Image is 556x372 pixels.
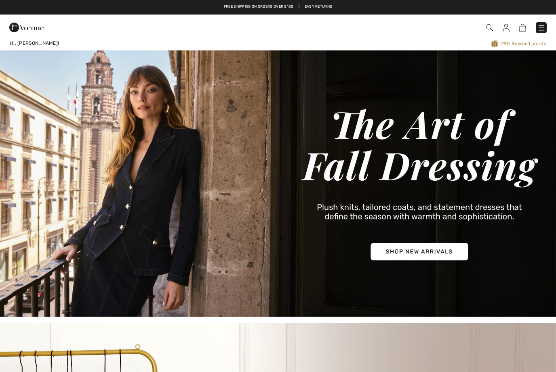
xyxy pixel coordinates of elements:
img: Avenue Rewards [491,40,498,47]
a: Hi, [PERSON_NAME]!290 Reward points [3,40,553,47]
img: Menu [537,24,545,32]
span: Hi, [PERSON_NAME]! [10,40,59,46]
a: Easy Returns [305,4,333,10]
a: Free shipping on orders over $180 [224,4,294,10]
img: Shopping Bag [519,24,526,31]
img: 1ère Avenue [9,19,44,36]
img: Search [486,24,493,31]
span: 290 Reward points [237,40,546,47]
img: My Info [503,24,510,32]
a: 1ère Avenue [9,23,44,31]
